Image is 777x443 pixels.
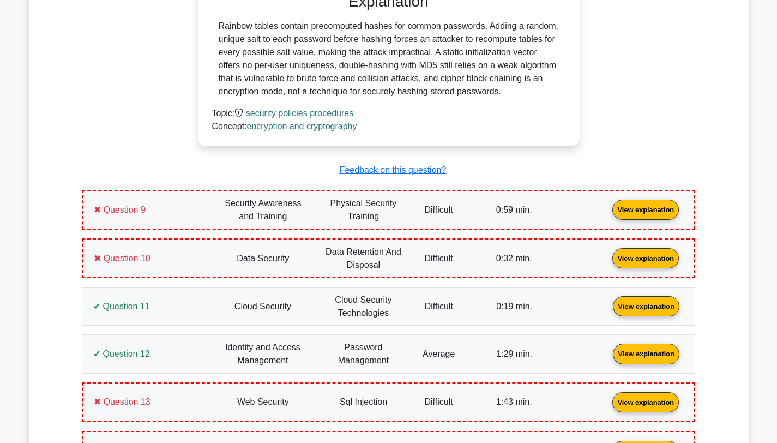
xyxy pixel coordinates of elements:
[340,165,447,175] a: Feedback on this question?
[246,109,353,118] a: security policies procedures
[609,349,684,358] a: View explanation
[608,205,683,214] a: View explanation
[247,122,357,131] a: encryption and cryptography
[609,301,684,310] a: View explanation
[212,120,565,133] div: Concept:
[608,253,683,262] a: View explanation
[212,107,565,120] div: Topic:
[219,20,559,98] div: Rainbow tables contain precomputed hashes for common passwords. Adding a random, unique salt to e...
[608,397,683,406] a: View explanation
